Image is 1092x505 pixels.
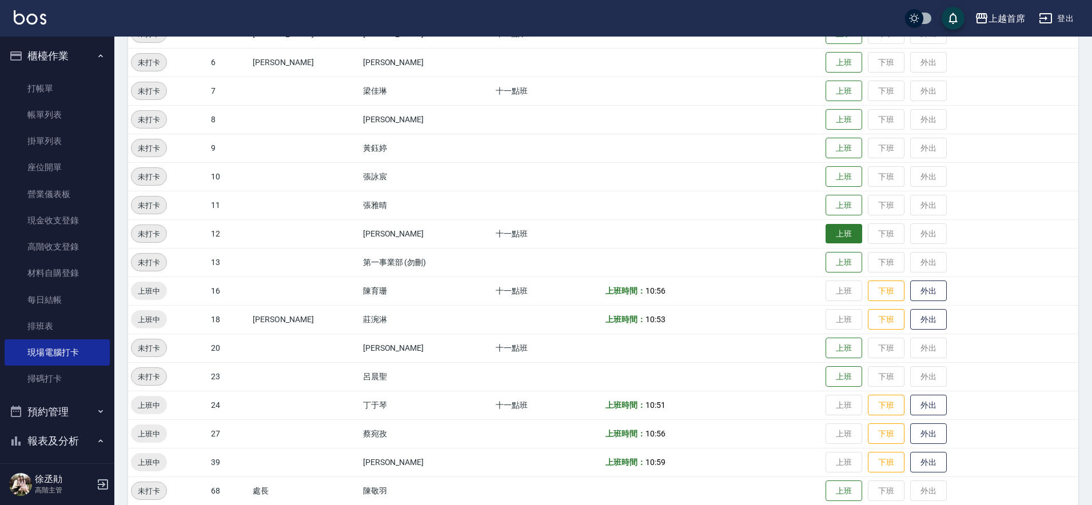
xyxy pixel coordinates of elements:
[250,305,360,334] td: [PERSON_NAME]
[868,395,904,416] button: 下班
[131,142,166,154] span: 未打卡
[5,287,110,313] a: 每日結帳
[360,334,493,362] td: [PERSON_NAME]
[989,11,1025,26] div: 上越首席
[360,476,493,505] td: 陳敬羽
[5,397,110,427] button: 預約管理
[826,338,862,359] button: 上班
[208,248,250,276] td: 13
[131,228,166,240] span: 未打卡
[208,276,250,305] td: 16
[493,219,603,248] td: 十一點班
[360,219,493,248] td: [PERSON_NAME]
[5,128,110,154] a: 掛單列表
[910,423,947,444] button: 外出
[5,207,110,234] a: 現金收支登錄
[826,52,862,73] button: 上班
[605,286,645,295] b: 上班時間：
[131,371,166,383] span: 未打卡
[250,48,360,77] td: [PERSON_NAME]
[5,426,110,456] button: 報表及分析
[208,105,250,134] td: 8
[5,260,110,286] a: 材料自購登錄
[868,280,904,302] button: 下班
[131,256,166,268] span: 未打卡
[360,448,493,476] td: [PERSON_NAME]
[1034,8,1078,29] button: 登出
[645,315,665,324] span: 10:53
[208,476,250,505] td: 68
[5,339,110,366] a: 現場電腦打卡
[360,48,493,77] td: [PERSON_NAME]
[131,57,166,69] span: 未打卡
[645,400,665,410] span: 10:51
[360,191,493,219] td: 張雅晴
[970,7,1030,30] button: 上越首席
[131,485,166,497] span: 未打卡
[868,452,904,473] button: 下班
[826,480,862,502] button: 上班
[208,191,250,219] td: 11
[35,474,93,485] h5: 徐丞勛
[35,485,93,495] p: 高階主管
[208,448,250,476] td: 39
[131,456,167,468] span: 上班中
[131,285,167,297] span: 上班中
[826,366,862,387] button: 上班
[5,75,110,102] a: 打帳單
[131,85,166,97] span: 未打卡
[131,114,166,126] span: 未打卡
[9,473,32,496] img: Person
[208,219,250,248] td: 12
[250,476,360,505] td: 處長
[910,280,947,302] button: 外出
[645,458,665,467] span: 10:59
[131,428,167,440] span: 上班中
[5,41,110,71] button: 櫃檯作業
[360,305,493,334] td: 莊涴淋
[605,400,645,410] b: 上班時間：
[493,334,603,362] td: 十一點班
[360,419,493,448] td: 蔡宛孜
[910,395,947,416] button: 外出
[645,429,665,438] span: 10:56
[14,10,46,25] img: Logo
[826,195,862,216] button: 上班
[605,315,645,324] b: 上班時間：
[360,105,493,134] td: [PERSON_NAME]
[360,162,493,191] td: 張詠宸
[5,181,110,207] a: 營業儀表板
[131,342,166,354] span: 未打卡
[360,77,493,105] td: 梁佳琳
[910,452,947,473] button: 外出
[360,276,493,305] td: 陳育珊
[5,154,110,181] a: 座位開單
[131,171,166,183] span: 未打卡
[360,362,493,391] td: 呂晨聖
[910,309,947,330] button: 外出
[942,7,965,30] button: save
[645,286,665,295] span: 10:56
[208,391,250,419] td: 24
[605,458,645,467] b: 上班時間：
[826,109,862,130] button: 上班
[868,309,904,330] button: 下班
[131,399,167,411] span: 上班中
[826,166,862,187] button: 上班
[5,102,110,128] a: 帳單列表
[826,81,862,102] button: 上班
[826,224,862,244] button: 上班
[208,162,250,191] td: 10
[208,48,250,77] td: 6
[208,77,250,105] td: 7
[208,419,250,448] td: 27
[131,314,167,326] span: 上班中
[360,134,493,162] td: 黃鈺婷
[605,429,645,438] b: 上班時間：
[493,77,603,105] td: 十一點班
[493,391,603,419] td: 十一點班
[208,134,250,162] td: 9
[5,460,110,487] a: 報表目錄
[868,423,904,444] button: 下班
[208,334,250,362] td: 20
